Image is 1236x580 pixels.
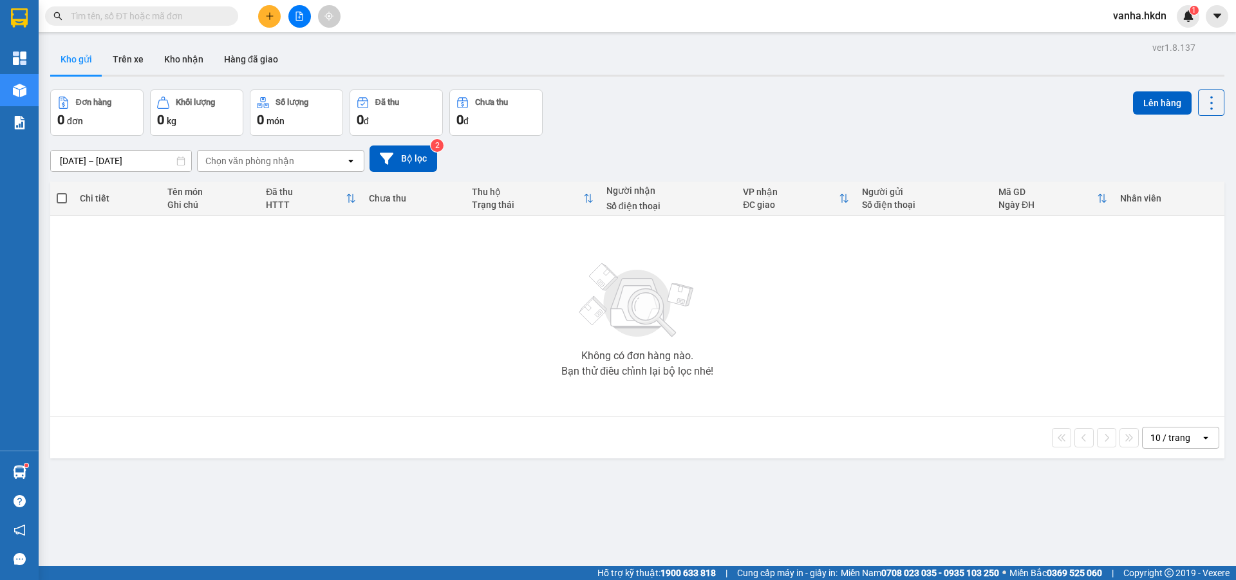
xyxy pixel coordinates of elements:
[862,187,986,197] div: Người gửi
[743,187,838,197] div: VP nhận
[167,116,176,126] span: kg
[71,9,223,23] input: Tìm tên, số ĐT hoặc mã đơn
[364,116,369,126] span: đ
[267,116,285,126] span: món
[357,112,364,127] span: 0
[841,566,999,580] span: Miền Nam
[250,89,343,136] button: Số lượng0món
[14,553,26,565] span: message
[350,89,443,136] button: Đã thu0đ
[214,44,288,75] button: Hàng đã giao
[1152,41,1195,55] div: ver 1.8.137
[1192,6,1196,15] span: 1
[1165,568,1174,577] span: copyright
[369,193,459,203] div: Chưa thu
[881,568,999,578] strong: 0708 023 035 - 0935 103 250
[1002,570,1006,575] span: ⚪️
[50,44,102,75] button: Kho gửi
[992,182,1114,216] th: Toggle SortBy
[1009,566,1102,580] span: Miền Bắc
[1133,91,1192,115] button: Lên hàng
[726,566,727,580] span: |
[258,5,281,28] button: plus
[456,112,464,127] span: 0
[14,495,26,507] span: question-circle
[11,8,28,28] img: logo-vxr
[431,139,444,152] sup: 2
[167,200,254,210] div: Ghi chú
[606,185,731,196] div: Người nhận
[14,524,26,536] span: notification
[157,112,164,127] span: 0
[561,366,713,377] div: Bạn thử điều chỉnh lại bộ lọc nhé!
[472,187,583,197] div: Thu hộ
[573,256,702,346] img: svg+xml;base64,PHN2ZyBjbGFzcz0ibGlzdC1wbHVnX19zdmciIHhtbG5zPSJodHRwOi8vd3d3LnczLm9yZy8yMDAwL3N2Zy...
[998,187,1097,197] div: Mã GD
[50,89,144,136] button: Đơn hàng0đơn
[13,465,26,479] img: warehouse-icon
[736,182,855,216] th: Toggle SortBy
[475,98,508,107] div: Chưa thu
[862,200,986,210] div: Số điện thoại
[1120,193,1218,203] div: Nhân viên
[370,145,437,172] button: Bộ lọc
[13,84,26,97] img: warehouse-icon
[998,200,1097,210] div: Ngày ĐH
[1103,8,1177,24] span: vanha.hkdn
[743,200,838,210] div: ĐC giao
[276,98,308,107] div: Số lượng
[1212,10,1223,22] span: caret-down
[13,116,26,129] img: solution-icon
[1150,431,1190,444] div: 10 / trang
[57,112,64,127] span: 0
[24,463,28,467] sup: 1
[265,12,274,21] span: plus
[150,89,243,136] button: Khối lượng0kg
[346,156,356,166] svg: open
[465,182,600,216] th: Toggle SortBy
[581,351,693,361] div: Không có đơn hàng nào.
[51,151,191,171] input: Select a date range.
[154,44,214,75] button: Kho nhận
[472,200,583,210] div: Trạng thái
[167,187,254,197] div: Tên món
[257,112,264,127] span: 0
[295,12,304,21] span: file-add
[1190,6,1199,15] sup: 1
[266,200,346,210] div: HTTT
[67,116,83,126] span: đơn
[737,566,838,580] span: Cung cấp máy in - giấy in:
[660,568,716,578] strong: 1900 633 818
[318,5,341,28] button: aim
[1206,5,1228,28] button: caret-down
[53,12,62,21] span: search
[597,566,716,580] span: Hỗ trợ kỹ thuật:
[1201,433,1211,443] svg: open
[324,12,333,21] span: aim
[76,98,111,107] div: Đơn hàng
[375,98,399,107] div: Đã thu
[266,187,346,197] div: Đã thu
[288,5,311,28] button: file-add
[102,44,154,75] button: Trên xe
[1183,10,1194,22] img: icon-new-feature
[80,193,154,203] div: Chi tiết
[176,98,215,107] div: Khối lượng
[205,154,294,167] div: Chọn văn phòng nhận
[449,89,543,136] button: Chưa thu0đ
[606,201,731,211] div: Số điện thoại
[13,51,26,65] img: dashboard-icon
[1047,568,1102,578] strong: 0369 525 060
[1112,566,1114,580] span: |
[259,182,362,216] th: Toggle SortBy
[464,116,469,126] span: đ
